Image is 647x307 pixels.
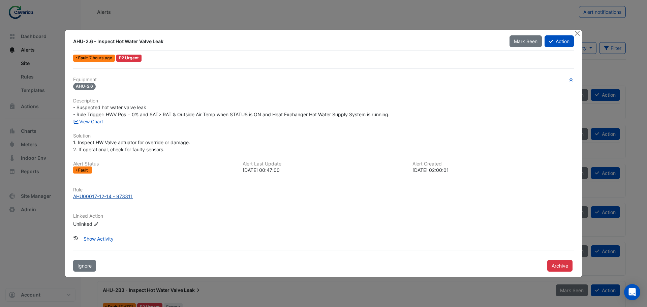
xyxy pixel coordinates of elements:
[574,30,581,37] button: Close
[73,161,235,167] h6: Alert Status
[545,35,574,47] button: Action
[78,168,89,172] span: Fault
[73,140,190,152] span: 1. Inspect HW Valve actuator for override or damage. 2. If operational, check for faulty sensors.
[73,213,574,219] h6: Linked Action
[412,161,574,167] h6: Alert Created
[73,187,574,193] h6: Rule
[73,104,390,117] span: - Suspected hot water valve leak - Rule Trigger: HWV Pos = 0% and SAT> RAT & Outside Air Temp whe...
[73,193,574,200] a: AHU00017-12-14 - 973311
[73,133,574,139] h6: Solution
[73,83,96,90] span: AHU-2.6
[243,166,404,174] div: [DATE] 00:47:00
[412,166,574,174] div: [DATE] 02:00:01
[624,284,640,300] div: Open Intercom Messenger
[73,77,574,83] h6: Equipment
[79,233,118,245] button: Show Activity
[243,161,404,167] h6: Alert Last Update
[73,119,103,124] a: View Chart
[73,220,154,227] div: Unlinked
[78,263,92,269] span: Ignore
[89,55,112,60] span: Wed 27-Aug-2025 00:47 EEST
[78,56,89,60] span: Fault
[73,98,574,104] h6: Description
[73,38,501,45] div: AHU-2.6 - Inspect Hot Water Valve Leak
[73,260,96,272] button: Ignore
[94,222,99,227] fa-icon: Edit Linked Action
[73,193,133,200] div: AHU00017-12-14 - 973311
[510,35,542,47] button: Mark Seen
[116,55,142,62] div: P2 Urgent
[547,260,573,272] button: Archive
[514,38,537,44] span: Mark Seen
